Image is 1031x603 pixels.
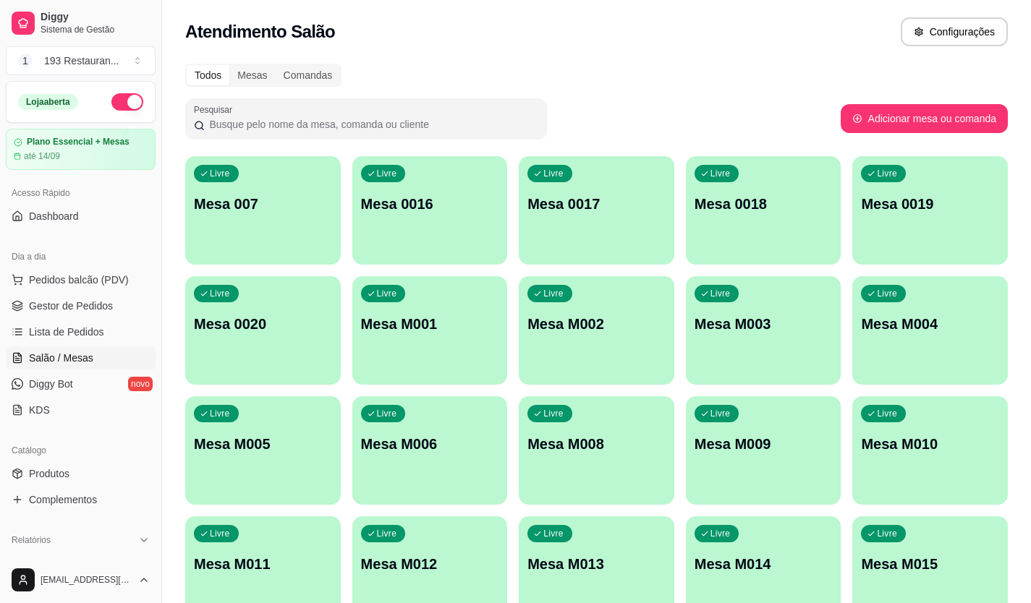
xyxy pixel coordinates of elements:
[695,554,833,574] p: Mesa M014
[29,351,93,365] span: Salão / Mesas
[852,396,1008,505] button: LivreMesa M010
[527,434,666,454] p: Mesa M008
[6,6,156,40] a: DiggySistema de Gestão
[361,434,499,454] p: Mesa M006
[686,396,841,505] button: LivreMesa M009
[18,94,78,110] div: Loja aberta
[29,556,124,570] span: Relatórios de vendas
[861,554,999,574] p: Mesa M015
[6,398,156,422] a: KDS
[861,314,999,334] p: Mesa M004
[194,103,237,116] label: Pesquisar
[185,20,335,43] h2: Atendimento Salão
[686,276,841,385] button: LivreMesa M003
[29,492,97,507] span: Complementos
[841,104,1008,133] button: Adicionar mesa ou comanda
[361,194,499,214] p: Mesa 0016
[877,288,897,299] p: Livre
[29,209,79,223] span: Dashboard
[29,466,69,481] span: Produtos
[29,325,104,339] span: Lista de Pedidos
[12,534,51,546] span: Relatórios
[276,65,341,85] div: Comandas
[185,156,341,265] button: LivreMesa 007
[361,314,499,334] p: Mesa M001
[41,11,150,24] span: Diggy
[29,403,50,417] span: KDS
[695,314,833,334] p: Mesa M003
[377,408,397,419] p: Livre
[18,54,33,68] span: 1
[210,168,230,179] p: Livre
[205,117,538,132] input: Pesquisar
[41,574,132,586] span: [EMAIL_ADDRESS][DOMAIN_NAME]
[543,408,564,419] p: Livre
[852,156,1008,265] button: LivreMesa 0019
[710,528,731,539] p: Livre
[27,137,130,147] article: Plano Essencial + Mesas
[861,194,999,214] p: Mesa 0019
[710,168,731,179] p: Livre
[519,156,674,265] button: LivreMesa 0017
[210,408,230,419] p: Livre
[352,156,508,265] button: LivreMesa 0016
[695,434,833,454] p: Mesa M009
[29,377,73,391] span: Diggy Bot
[6,346,156,369] a: Salão / Mesas
[852,276,1008,385] button: LivreMesa M004
[6,129,156,170] a: Plano Essencial + Mesasaté 14/09
[6,46,156,75] button: Select a team
[6,372,156,395] a: Diggy Botnovo
[519,396,674,505] button: LivreMesa M008
[6,205,156,228] a: Dashboard
[352,276,508,385] button: LivreMesa M001
[6,488,156,511] a: Complementos
[710,288,731,299] p: Livre
[6,181,156,205] div: Acesso Rápido
[194,314,332,334] p: Mesa 0020
[877,408,897,419] p: Livre
[6,268,156,291] button: Pedidos balcão (PDV)
[527,554,666,574] p: Mesa M013
[111,93,143,111] button: Alterar Status
[6,439,156,462] div: Catálogo
[6,552,156,575] a: Relatórios de vendas
[187,65,229,85] div: Todos
[543,168,564,179] p: Livre
[861,434,999,454] p: Mesa M010
[194,434,332,454] p: Mesa M005
[377,168,397,179] p: Livre
[29,299,113,313] span: Gestor de Pedidos
[877,168,897,179] p: Livre
[6,320,156,343] a: Lista de Pedidos
[361,554,499,574] p: Mesa M012
[901,17,1008,46] button: Configurações
[527,314,666,334] p: Mesa M002
[24,150,60,162] article: até 14/09
[210,288,230,299] p: Livre
[695,194,833,214] p: Mesa 0018
[352,396,508,505] button: LivreMesa M006
[194,194,332,214] p: Mesa 007
[527,194,666,214] p: Mesa 0017
[210,528,230,539] p: Livre
[6,462,156,485] a: Produtos
[29,273,129,287] span: Pedidos balcão (PDV)
[877,528,897,539] p: Livre
[185,396,341,505] button: LivreMesa M005
[686,156,841,265] button: LivreMesa 0018
[710,408,731,419] p: Livre
[229,65,275,85] div: Mesas
[44,54,119,68] div: 193 Restauran ...
[377,528,397,539] p: Livre
[41,24,150,35] span: Sistema de Gestão
[377,288,397,299] p: Livre
[543,288,564,299] p: Livre
[6,245,156,268] div: Dia a dia
[519,276,674,385] button: LivreMesa M002
[6,563,156,597] button: [EMAIL_ADDRESS][DOMAIN_NAME]
[194,554,332,574] p: Mesa M011
[543,528,564,539] p: Livre
[185,276,341,385] button: LivreMesa 0020
[6,294,156,317] a: Gestor de Pedidos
